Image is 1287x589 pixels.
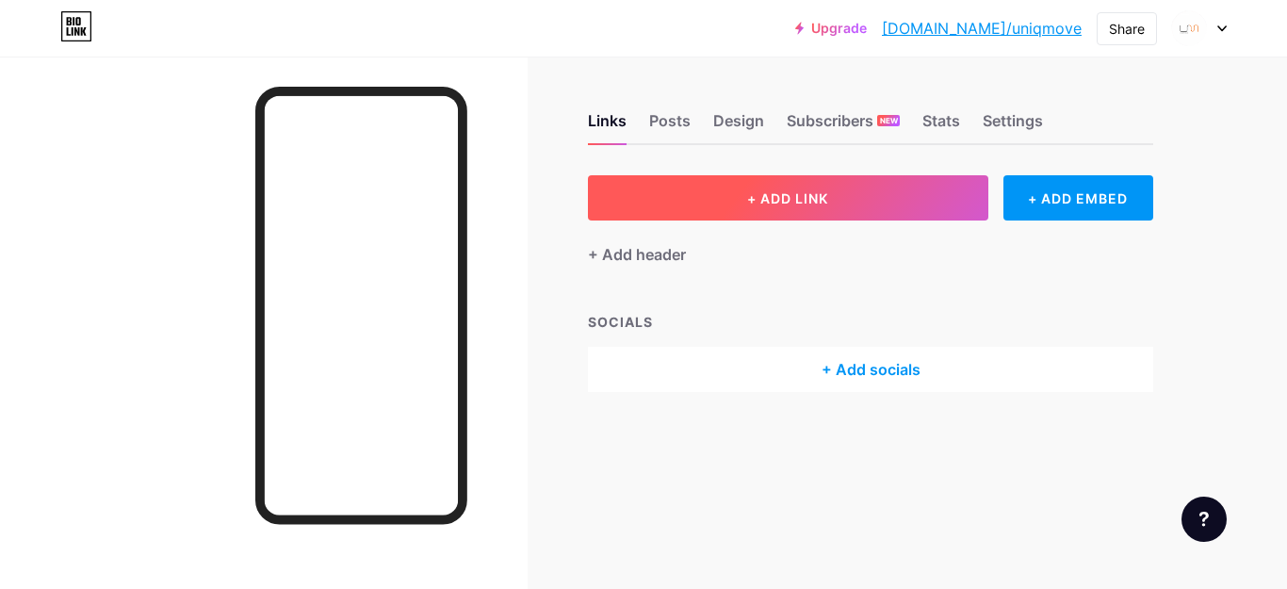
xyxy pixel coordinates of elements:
a: Upgrade [795,21,867,36]
div: Links [588,109,627,143]
div: Subscribers [787,109,900,143]
div: Stats [922,109,960,143]
div: SOCIALS [588,312,1153,332]
div: Design [713,109,764,143]
div: Posts [649,109,691,143]
div: + ADD EMBED [1003,175,1153,221]
a: [DOMAIN_NAME]/uniqmove [882,17,1082,40]
div: Settings [983,109,1043,143]
div: + Add header [588,243,686,266]
button: + ADD LINK [588,175,988,221]
img: uniqmove [1171,10,1207,46]
span: + ADD LINK [747,190,828,206]
span: NEW [880,115,898,126]
div: Share [1109,19,1145,39]
div: + Add socials [588,347,1153,392]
